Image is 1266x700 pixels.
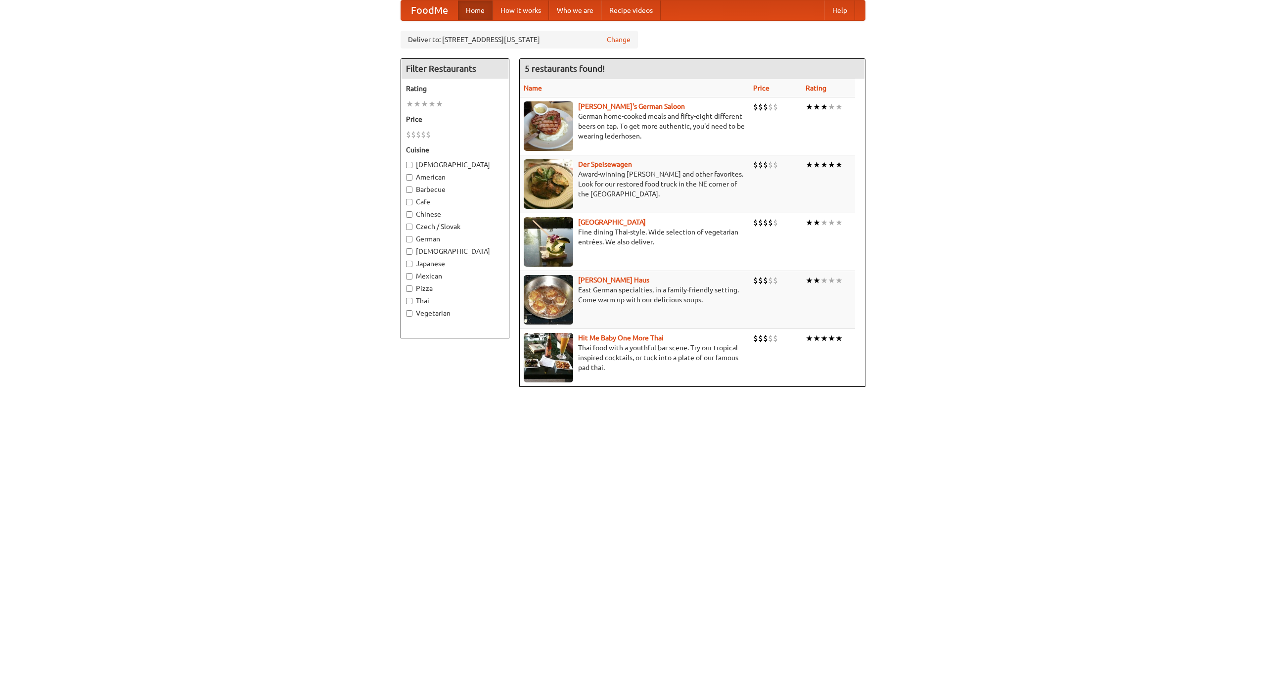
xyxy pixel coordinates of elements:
li: $ [758,217,763,228]
input: Pizza [406,285,412,292]
a: [PERSON_NAME] Haus [578,276,649,284]
li: ★ [428,98,436,109]
li: ★ [806,333,813,344]
b: [PERSON_NAME]'s German Saloon [578,102,685,110]
li: ★ [813,217,820,228]
input: Mexican [406,273,412,280]
li: ★ [436,98,443,109]
li: $ [421,129,426,140]
input: Barbecue [406,187,412,193]
p: German home-cooked meals and fifty-eight different beers on tap. To get more authentic, you'd nee... [524,111,745,141]
a: Hit Me Baby One More Thai [578,334,664,342]
li: ★ [835,159,843,170]
a: Who we are [549,0,601,20]
h5: Cuisine [406,145,504,155]
li: $ [426,129,431,140]
li: ★ [835,101,843,112]
img: satay.jpg [524,217,573,267]
label: Japanese [406,259,504,269]
img: babythai.jpg [524,333,573,382]
label: American [406,172,504,182]
p: Award-winning [PERSON_NAME] and other favorites. Look for our restored food truck in the NE corne... [524,169,745,199]
a: Home [458,0,493,20]
li: ★ [820,101,828,112]
li: ★ [835,333,843,344]
li: $ [773,217,778,228]
input: Japanese [406,261,412,267]
input: [DEMOGRAPHIC_DATA] [406,248,412,255]
ng-pluralize: 5 restaurants found! [525,64,605,73]
input: German [406,236,412,242]
li: ★ [835,275,843,286]
li: $ [763,333,768,344]
li: $ [773,101,778,112]
a: Recipe videos [601,0,661,20]
li: $ [758,333,763,344]
li: ★ [820,159,828,170]
a: [GEOGRAPHIC_DATA] [578,218,646,226]
li: $ [753,217,758,228]
label: Vegetarian [406,308,504,318]
img: speisewagen.jpg [524,159,573,209]
li: $ [753,333,758,344]
li: ★ [820,217,828,228]
label: German [406,234,504,244]
li: ★ [813,275,820,286]
li: $ [416,129,421,140]
label: Czech / Slovak [406,222,504,232]
a: Price [753,84,769,92]
li: $ [753,275,758,286]
li: $ [763,275,768,286]
li: ★ [813,101,820,112]
li: ★ [828,101,835,112]
li: ★ [828,159,835,170]
li: $ [753,159,758,170]
a: Help [824,0,855,20]
label: Mexican [406,271,504,281]
input: Chinese [406,211,412,218]
h5: Rating [406,84,504,93]
li: ★ [835,217,843,228]
a: Change [607,35,631,45]
li: $ [763,159,768,170]
a: How it works [493,0,549,20]
li: $ [758,275,763,286]
li: $ [753,101,758,112]
li: $ [768,333,773,344]
li: ★ [806,159,813,170]
p: Thai food with a youthful bar scene. Try our tropical inspired cocktails, or tuck into a plate of... [524,343,745,373]
a: Rating [806,84,826,92]
li: ★ [813,333,820,344]
li: $ [773,333,778,344]
a: Der Speisewagen [578,160,632,168]
li: ★ [421,98,428,109]
label: Pizza [406,283,504,293]
label: Barbecue [406,185,504,194]
li: $ [773,159,778,170]
li: ★ [806,275,813,286]
li: $ [773,275,778,286]
img: kohlhaus.jpg [524,275,573,325]
label: [DEMOGRAPHIC_DATA] [406,160,504,170]
a: FoodMe [401,0,458,20]
h5: Price [406,114,504,124]
li: $ [768,217,773,228]
li: $ [768,101,773,112]
input: Thai [406,298,412,304]
li: $ [411,129,416,140]
li: ★ [820,275,828,286]
li: ★ [806,217,813,228]
label: Thai [406,296,504,306]
label: [DEMOGRAPHIC_DATA] [406,246,504,256]
li: $ [406,129,411,140]
input: American [406,174,412,181]
li: ★ [413,98,421,109]
li: $ [768,275,773,286]
li: ★ [406,98,413,109]
input: Czech / Slovak [406,224,412,230]
li: ★ [820,333,828,344]
input: Cafe [406,199,412,205]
